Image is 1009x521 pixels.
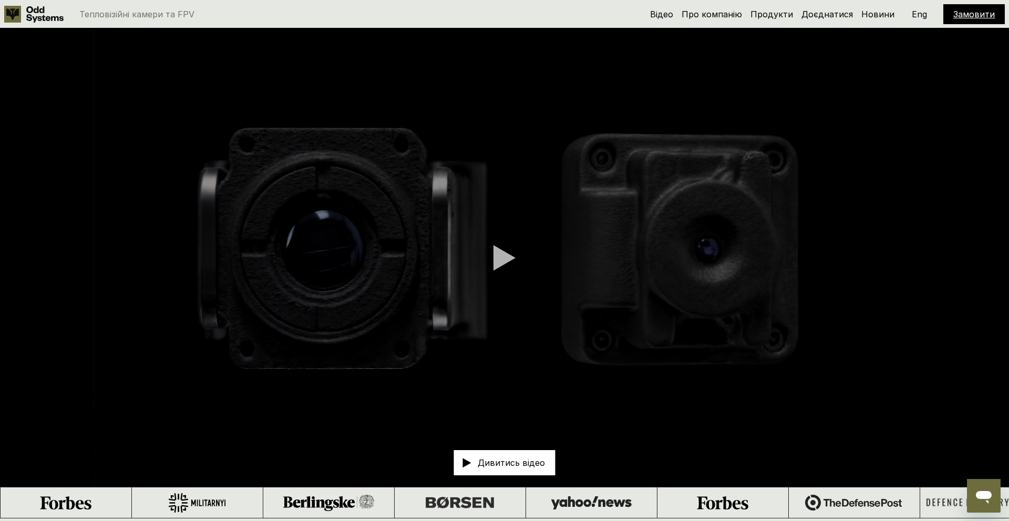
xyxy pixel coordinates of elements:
a: Відео [650,9,673,19]
iframe: Button to launch messaging window, conversation in progress [967,479,1001,513]
a: Новини [861,9,894,19]
a: Доєднатися [801,9,853,19]
p: Тепловізійні камери та FPV [79,10,194,18]
a: Продукти [750,9,793,19]
p: Eng [912,10,927,18]
a: Про компанію [682,9,742,19]
p: Дивитись відео [478,459,545,467]
a: Замовити [953,9,995,19]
